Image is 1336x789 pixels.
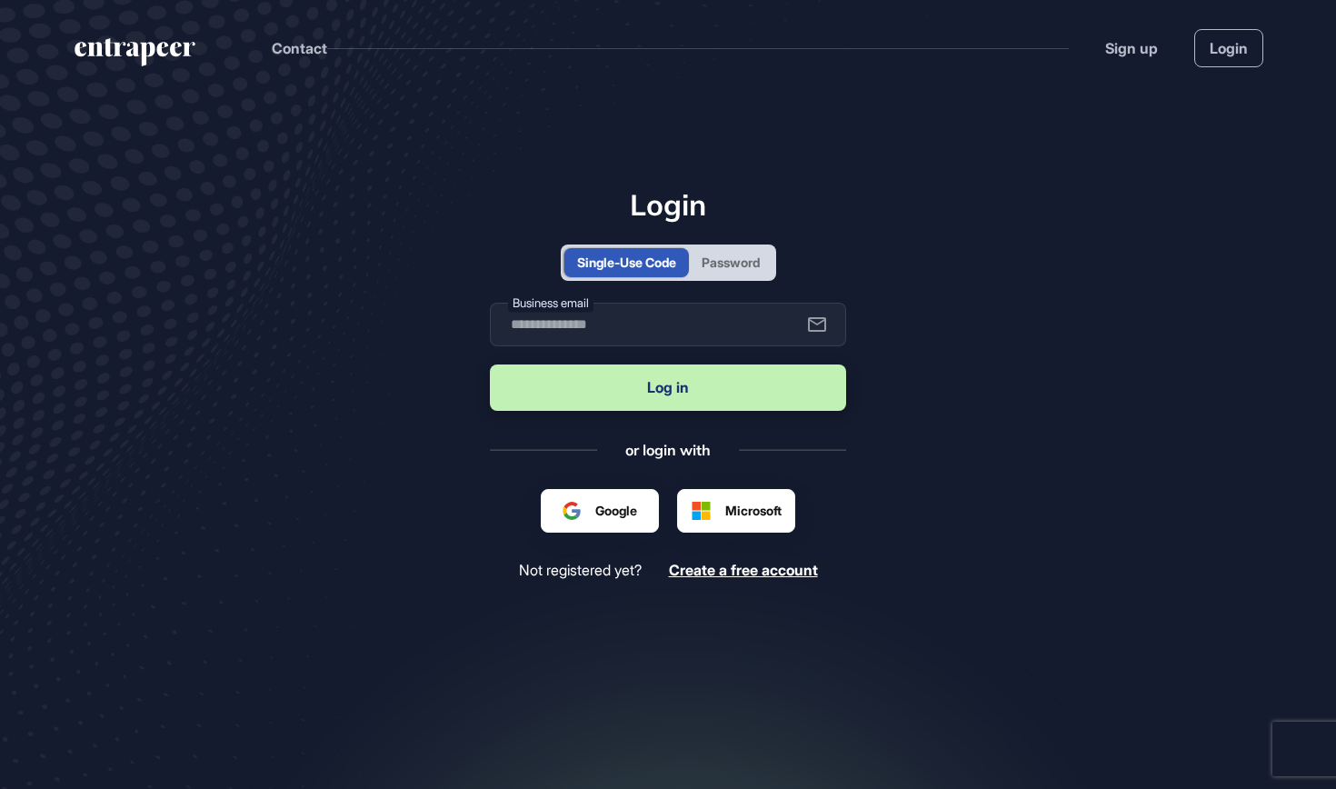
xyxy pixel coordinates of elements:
[669,562,818,579] a: Create a free account
[1105,37,1158,59] a: Sign up
[1194,29,1263,67] a: Login
[519,562,642,579] span: Not registered yet?
[702,253,760,272] div: Password
[669,561,818,579] span: Create a free account
[272,36,327,60] button: Contact
[577,253,676,272] div: Single-Use Code
[725,501,782,520] span: Microsoft
[625,440,711,460] div: or login with
[508,293,593,312] label: Business email
[490,187,846,222] h1: Login
[490,365,846,411] button: Log in
[73,38,197,73] a: entrapeer-logo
